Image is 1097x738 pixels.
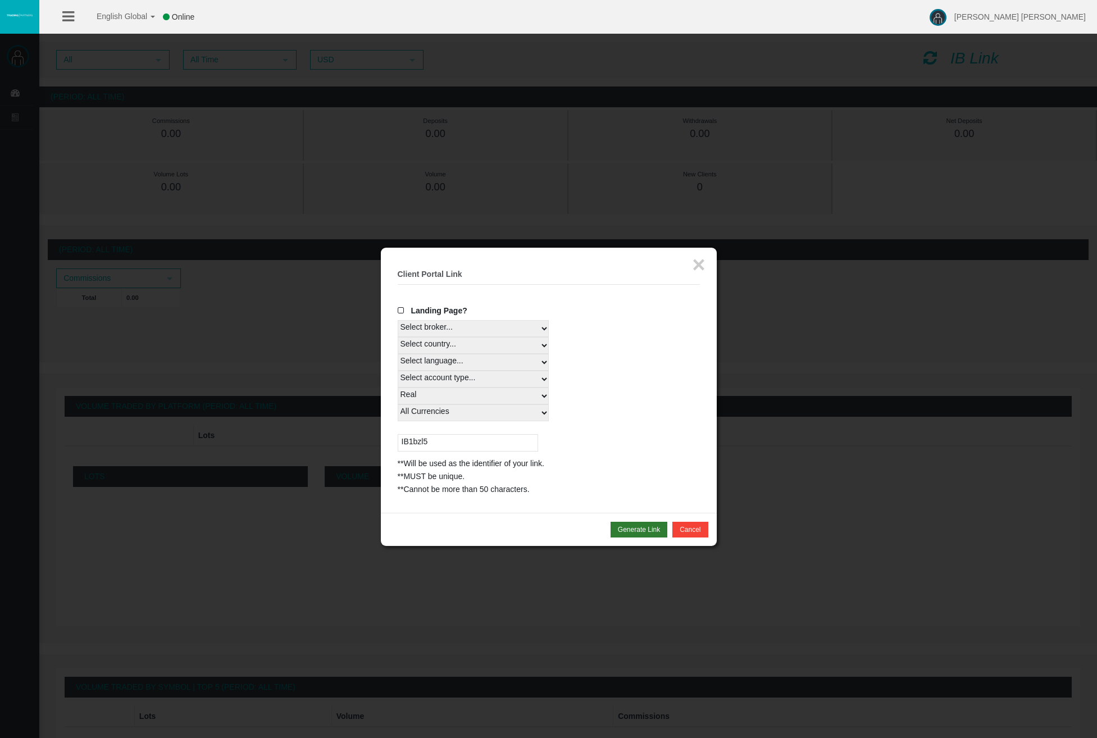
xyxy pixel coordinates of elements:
[82,12,147,21] span: English Global
[692,253,705,276] button: ×
[398,483,700,496] div: **Cannot be more than 50 characters.
[930,9,946,26] img: user-image
[672,522,708,537] button: Cancel
[411,306,467,315] span: Landing Page?
[172,12,194,21] span: Online
[611,522,667,537] button: Generate Link
[954,12,1086,21] span: [PERSON_NAME] [PERSON_NAME]
[398,270,462,279] b: Client Portal Link
[398,457,700,470] div: **Will be used as the identifier of your link.
[398,434,538,452] input: ShortCode for your link(Optional)
[6,13,34,17] img: logo.svg
[398,470,700,483] div: **MUST be unique.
